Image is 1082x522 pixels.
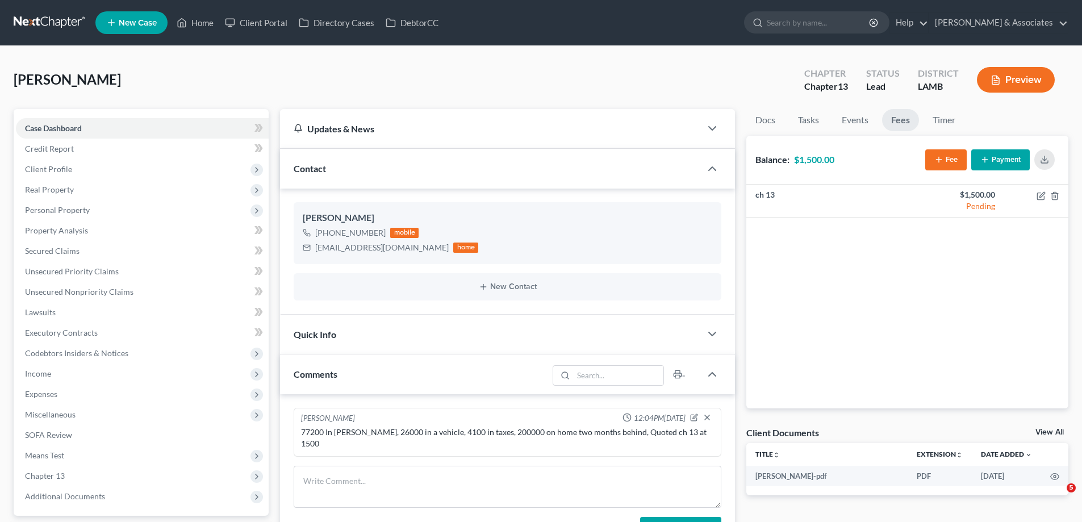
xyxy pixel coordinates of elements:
[315,242,449,253] div: [EMAIL_ADDRESS][DOMAIN_NAME]
[119,19,157,27] span: New Case
[925,149,967,170] button: Fee
[746,427,819,439] div: Client Documents
[303,211,712,225] div: [PERSON_NAME]
[25,266,119,276] span: Unsecured Priority Claims
[25,389,57,399] span: Expenses
[293,12,380,33] a: Directory Cases
[1067,483,1076,492] span: 5
[25,144,74,153] span: Credit Report
[918,80,959,93] div: LAMB
[219,12,293,33] a: Client Portal
[746,109,784,131] a: Docs
[294,329,336,340] span: Quick Info
[25,185,74,194] span: Real Property
[917,201,995,212] div: Pending
[804,80,848,93] div: Chapter
[972,466,1041,486] td: [DATE]
[789,109,828,131] a: Tasks
[25,287,133,297] span: Unsecured Nonpriority Claims
[755,450,780,458] a: Titleunfold_more
[25,348,128,358] span: Codebtors Insiders & Notices
[294,163,326,174] span: Contact
[303,282,712,291] button: New Contact
[25,205,90,215] span: Personal Property
[25,410,76,419] span: Miscellaneous
[1025,452,1032,458] i: expand_more
[25,491,105,501] span: Additional Documents
[924,109,964,131] a: Timer
[171,12,219,33] a: Home
[25,246,80,256] span: Secured Claims
[882,109,919,131] a: Fees
[25,164,72,174] span: Client Profile
[917,189,995,201] div: $1,500.00
[833,109,878,131] a: Events
[315,227,386,239] div: [PHONE_NUMBER]
[390,228,419,238] div: mobile
[25,450,64,460] span: Means Test
[16,282,269,302] a: Unsecured Nonpriority Claims
[917,450,963,458] a: Extensionunfold_more
[838,81,848,91] span: 13
[755,154,789,165] strong: Balance:
[773,452,780,458] i: unfold_more
[1035,428,1064,436] a: View All
[890,12,928,33] a: Help
[574,366,664,385] input: Search...
[16,220,269,241] a: Property Analysis
[908,466,972,486] td: PDF
[981,450,1032,458] a: Date Added expand_more
[1043,483,1071,511] iframe: Intercom live chat
[971,149,1030,170] button: Payment
[25,307,56,317] span: Lawsuits
[804,67,848,80] div: Chapter
[634,413,686,424] span: 12:04PM[DATE]
[25,430,72,440] span: SOFA Review
[25,123,82,133] span: Case Dashboard
[977,67,1055,93] button: Preview
[294,369,337,379] span: Comments
[301,427,714,449] div: 77200 In [PERSON_NAME], 26000 in a vehicle, 4100 in taxes, 200000 on home two months behind, Quot...
[767,12,871,33] input: Search by name...
[16,323,269,343] a: Executory Contracts
[866,67,900,80] div: Status
[16,425,269,445] a: SOFA Review
[16,241,269,261] a: Secured Claims
[25,369,51,378] span: Income
[25,225,88,235] span: Property Analysis
[25,471,65,481] span: Chapter 13
[746,466,908,486] td: [PERSON_NAME]-pdf
[16,139,269,159] a: Credit Report
[301,413,355,424] div: [PERSON_NAME]
[929,12,1068,33] a: [PERSON_NAME] & Associates
[16,261,269,282] a: Unsecured Priority Claims
[453,243,478,253] div: home
[918,67,959,80] div: District
[16,118,269,139] a: Case Dashboard
[16,302,269,323] a: Lawsuits
[380,12,444,33] a: DebtorCC
[794,154,834,165] strong: $1,500.00
[866,80,900,93] div: Lead
[294,123,687,135] div: Updates & News
[746,185,907,218] td: ch 13
[956,452,963,458] i: unfold_more
[14,71,121,87] span: [PERSON_NAME]
[25,328,98,337] span: Executory Contracts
